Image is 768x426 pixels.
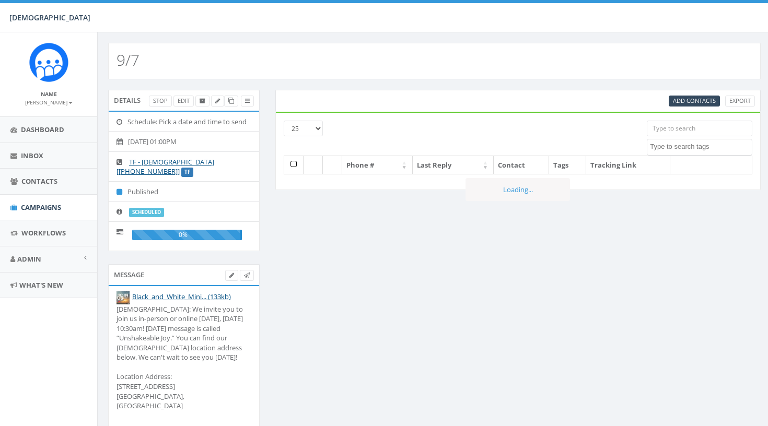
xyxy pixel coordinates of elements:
li: Schedule: Pick a date and time to send [109,112,259,132]
i: Published [117,188,127,195]
label: TF [181,168,193,177]
small: Name [41,90,57,98]
span: View Campaign Delivery Statistics [245,97,250,104]
div: 0% [132,230,242,240]
span: Archive Campaign [200,97,205,104]
a: Add Contacts [669,96,720,106]
span: Edit Campaign Body [229,271,234,279]
h2: 9/7 [117,51,139,68]
a: Export [725,96,755,106]
label: scheduled [129,208,164,217]
span: Inbox [21,151,43,160]
span: Campaigns [21,203,61,212]
a: Stop [149,96,172,106]
span: Admin [17,254,41,264]
li: [DATE] 01:00PM [109,131,259,152]
th: Phone # [342,156,413,174]
th: Tracking Link [586,156,670,174]
span: Send Test Message [244,271,250,279]
span: Workflows [21,228,66,238]
th: Last Reply [413,156,494,174]
span: CSV files only [673,97,716,104]
span: Contacts [21,176,57,186]
a: TF - [DEMOGRAPHIC_DATA] [[PHONE_NUMBER]] [117,157,214,176]
textarea: Search [650,142,752,151]
span: Add Contacts [673,97,716,104]
span: Edit Campaign Title [215,97,220,104]
th: Tags [549,156,586,174]
div: Message [108,264,260,285]
img: Rally_Corp_Icon.png [29,43,68,82]
span: What's New [19,280,63,290]
div: Details [108,90,260,111]
span: Dashboard [21,125,64,134]
div: Loading... [466,178,570,202]
th: Contact [494,156,549,174]
span: [DEMOGRAPHIC_DATA] [9,13,90,22]
span: Clone Campaign [228,97,234,104]
li: Published [109,181,259,202]
a: Edit [173,96,194,106]
i: Schedule: Pick a date and time to send [117,119,127,125]
a: [PERSON_NAME] [25,97,73,106]
input: Type to search [647,121,752,136]
small: [PERSON_NAME] [25,99,73,106]
a: Black_and_White_Mini... (133kb) [132,292,231,301]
